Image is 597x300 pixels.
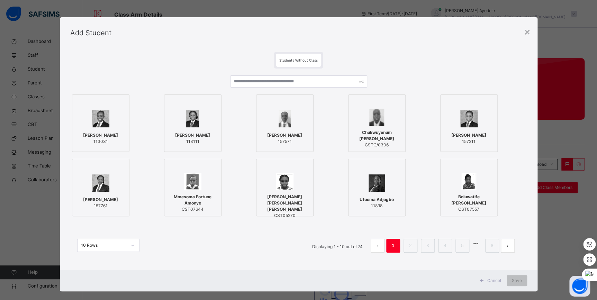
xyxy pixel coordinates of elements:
span: 113111 [175,138,210,145]
span: Chukwuyenum [PERSON_NAME] [352,129,402,142]
div: 10 Rows [81,242,127,248]
img: 113031.png [92,110,109,127]
li: 4 [438,239,452,253]
img: 157761.png [92,174,109,192]
button: next page [501,239,515,253]
span: Students Without Class [279,58,318,62]
li: 3 [421,239,435,253]
a: 3 [424,241,431,250]
a: 4 [442,241,448,250]
div: × [524,24,531,39]
li: 8 [485,239,499,253]
li: 5 [455,239,469,253]
span: [PERSON_NAME] [83,132,118,138]
a: 5 [459,241,465,250]
img: CST05270.png [276,173,293,190]
span: [PERSON_NAME] [267,132,302,138]
span: Save [512,278,522,284]
li: 2 [404,239,417,253]
li: Displaying 1 - 10 out of 74 [307,239,368,253]
span: CST07557 [444,206,494,212]
li: 下一页 [501,239,515,253]
span: 157211 [451,138,486,145]
a: 8 [489,241,495,250]
span: Cancel [487,278,501,284]
img: 157211.png [460,110,478,127]
span: Mmesoma Fortune Amonye [168,194,218,206]
li: 上一页 [371,239,385,253]
li: 1 [386,239,400,253]
span: CSTC/0306 [352,142,402,148]
button: Open asap [569,276,590,297]
a: 1 [390,241,396,250]
span: Ufuoma Adjogbe [360,197,394,203]
img: 157571.png [279,110,291,127]
span: [PERSON_NAME] [PERSON_NAME] [PERSON_NAME] [260,194,310,212]
span: [PERSON_NAME] [175,132,210,138]
img: CSTC_0306.png [369,109,385,126]
a: 2 [407,241,414,250]
button: prev page [371,239,385,253]
li: 向后 5 页 [471,239,481,248]
span: [PERSON_NAME] [451,132,486,138]
img: CST07557.png [461,173,477,190]
span: 11898 [360,203,394,209]
img: 11898.png [369,174,385,192]
span: [PERSON_NAME] [83,197,118,203]
img: CST07644.png [184,173,201,190]
img: 113111.png [186,110,199,127]
span: Boluwatife [PERSON_NAME] [444,194,494,206]
span: 113031 [83,138,118,145]
span: 157571 [267,138,302,145]
span: 157761 [83,203,118,209]
span: Add Student [70,29,111,37]
span: CST07644 [168,206,218,212]
span: CST05270 [260,212,310,219]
